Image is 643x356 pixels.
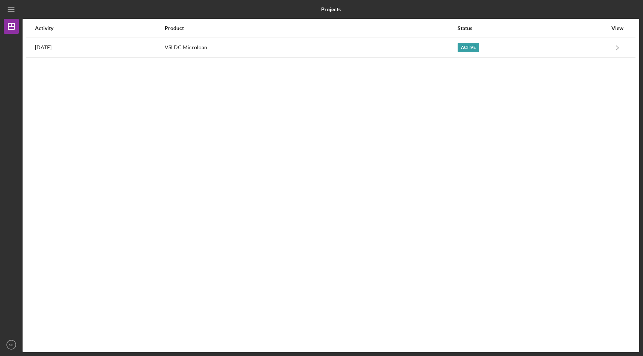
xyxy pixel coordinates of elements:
[458,43,479,52] div: Active
[9,343,14,347] text: ML
[321,6,341,12] b: Projects
[165,25,457,31] div: Product
[35,25,164,31] div: Activity
[4,337,19,352] button: ML
[458,25,607,31] div: Status
[35,44,52,50] time: 2025-08-08 18:00
[165,38,457,57] div: VSLDC Microloan
[608,25,627,31] div: View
